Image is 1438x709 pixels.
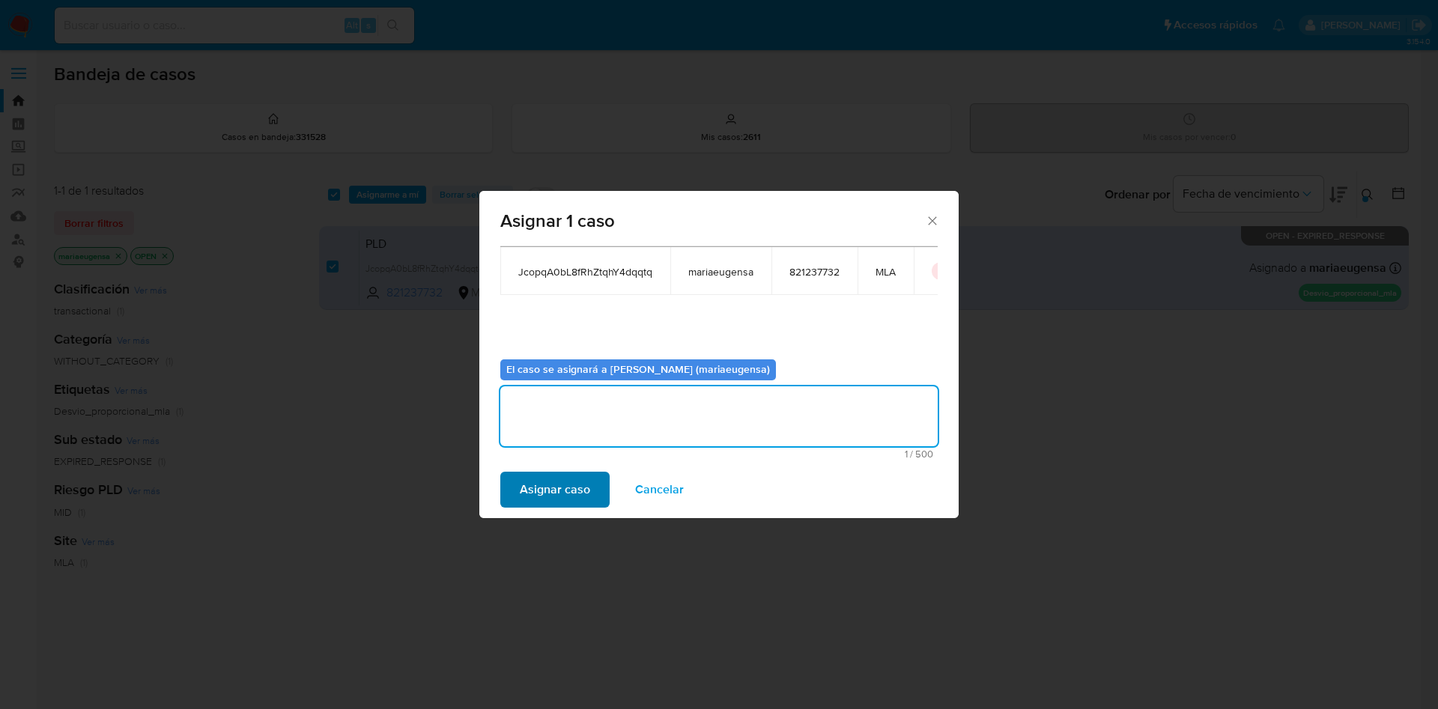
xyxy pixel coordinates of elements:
span: Asignar caso [520,473,590,506]
span: MLA [876,265,896,279]
button: icon-button [932,262,950,280]
span: mariaeugensa [688,265,753,279]
span: Máximo 500 caracteres [505,449,933,459]
span: Asignar 1 caso [500,212,925,230]
span: Cancelar [635,473,684,506]
button: Asignar caso [500,472,610,508]
b: El caso se asignará a [PERSON_NAME] (mariaeugensa) [506,362,770,377]
button: Cerrar ventana [925,213,938,227]
div: assign-modal [479,191,959,518]
button: Cancelar [616,472,703,508]
span: 821237732 [789,265,840,279]
span: JcopqA0bL8fRhZtqhY4dqqtq [518,265,652,279]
